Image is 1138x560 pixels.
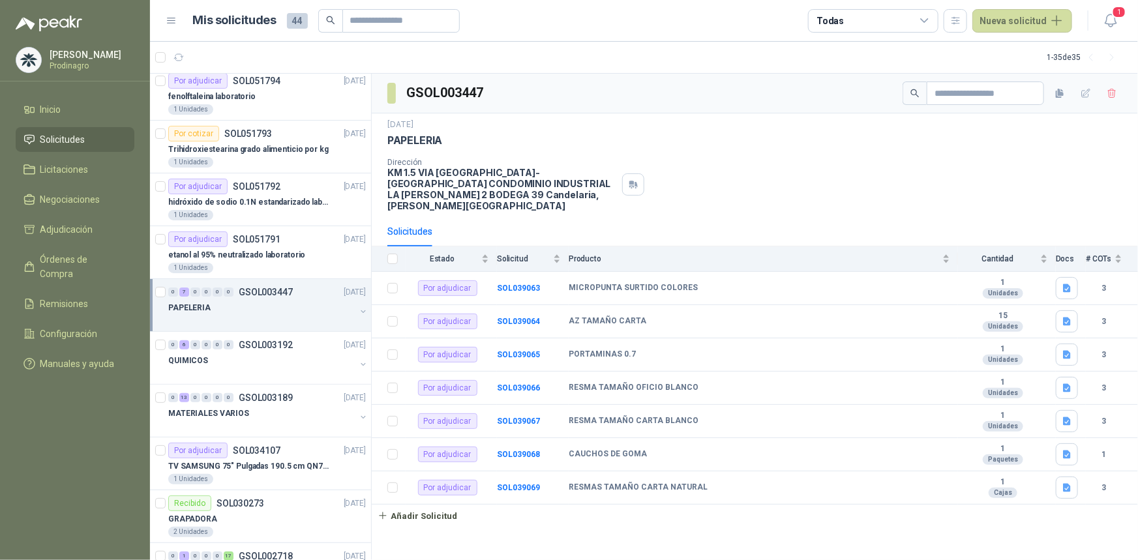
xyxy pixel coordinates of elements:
p: Prodinagro [50,62,131,70]
a: Por adjudicarSOL051791[DATE] etanol al 95% neutralizado laboratorio1 Unidades [150,226,371,279]
b: AZ TAMAÑO CARTA [569,316,646,327]
div: 1 Unidades [168,104,213,115]
div: 0 [202,287,211,297]
p: [DATE] [344,128,366,140]
a: Órdenes de Compra [16,247,134,286]
div: Por cotizar [168,126,219,141]
p: KM 1.5 VIA [GEOGRAPHIC_DATA]-[GEOGRAPHIC_DATA] CONDOMINIO INDUSTRIAL LA [PERSON_NAME] 2 BODEGA 39... [387,167,617,211]
b: 1 [958,411,1048,421]
div: Solicitudes [387,224,432,239]
p: [DATE] [344,233,366,246]
a: RecibidoSOL030273[DATE] GRAPADORA2 Unidades [150,490,371,543]
div: 1 Unidades [168,157,213,168]
p: [DATE] [344,497,366,510]
b: 1 [958,477,1048,488]
div: 7 [179,287,189,297]
p: SOL051792 [233,182,280,191]
b: CAUCHOS DE GOMA [569,449,647,460]
span: Remisiones [40,297,89,311]
a: Por adjudicarSOL051792[DATE] hidróxido de sodio 0.1N estandarizado laboratorio1 Unidades [150,173,371,226]
img: Company Logo [16,48,41,72]
div: 2 Unidades [168,527,213,537]
b: RESMA TAMAÑO OFICIO BLANCO [569,383,698,393]
p: SOL034107 [233,446,280,455]
div: Por adjudicar [168,231,228,247]
b: MICROPUNTA SURTIDO COLORES [569,283,698,293]
div: 1 Unidades [168,210,213,220]
a: SOL039065 [497,350,540,359]
p: PAPELERIA [387,134,442,147]
button: 1 [1099,9,1122,33]
p: SOL051794 [233,76,280,85]
span: Solicitudes [40,132,85,147]
div: Unidades [983,321,1023,332]
div: 0 [224,340,233,349]
span: Cantidad [958,254,1038,263]
th: # COTs [1086,246,1138,272]
div: 0 [190,340,200,349]
div: Por adjudicar [168,179,228,194]
div: 0 [190,287,200,297]
img: Logo peakr [16,16,82,31]
a: Añadir Solicitud [372,505,1138,527]
p: GSOL003189 [239,393,293,402]
b: 3 [1086,316,1122,328]
div: 13 [179,393,189,402]
th: Cantidad [958,246,1056,272]
b: RESMA TAMAÑO CARTA BLANCO [569,416,698,426]
a: SOL039064 [497,317,540,326]
div: Por adjudicar [168,73,228,89]
p: GSOL003192 [239,340,293,349]
div: 0 [168,340,178,349]
b: 3 [1086,415,1122,428]
b: SOL039066 [497,383,540,392]
span: # COTs [1086,254,1112,263]
div: 1 Unidades [168,263,213,273]
b: 1 [958,278,1048,288]
div: Por adjudicar [418,480,477,495]
div: Por adjudicar [168,443,228,458]
p: Dirección [387,158,617,167]
div: Todas [816,14,844,28]
div: 0 [213,287,222,297]
b: 1 [958,344,1048,355]
span: Configuración [40,327,98,341]
b: 3 [1086,282,1122,295]
span: Producto [569,254,940,263]
b: SOL039068 [497,450,540,459]
a: SOL039069 [497,483,540,492]
p: etanol al 95% neutralizado laboratorio [168,249,305,261]
div: Paquetes [983,454,1023,465]
h3: GSOL003447 [406,83,485,103]
p: [PERSON_NAME] [50,50,131,59]
div: 0 [224,393,233,402]
b: 3 [1086,382,1122,394]
div: Por adjudicar [418,347,477,362]
b: 3 [1086,482,1122,494]
span: search [326,16,335,25]
div: 1 Unidades [168,474,213,484]
p: [DATE] [344,339,366,351]
p: SOL051793 [224,129,272,138]
h1: Mis solicitudes [193,11,277,30]
a: SOL039063 [497,284,540,293]
a: Solicitudes [16,127,134,152]
p: [DATE] [344,75,366,87]
div: 0 [202,340,211,349]
p: PAPELERIA [168,302,211,314]
div: 0 [168,287,178,297]
div: Unidades [983,421,1023,432]
a: 0 13 0 0 0 0 GSOL003189[DATE] MATERIALES VARIOS [168,390,368,432]
div: Recibido [168,495,211,511]
div: Cajas [989,488,1017,498]
span: 1 [1112,6,1126,18]
div: 6 [179,340,189,349]
div: Por adjudicar [418,280,477,296]
a: Por adjudicarSOL034107[DATE] TV SAMSUNG 75" Pulgadas 190.5 cm QN75QN85DB 4K-UHD NEO QLED MINI LED... [150,437,371,490]
span: Adjudicación [40,222,93,237]
b: 1 [1086,449,1122,461]
b: PORTAMINAS 0.7 [569,349,636,360]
